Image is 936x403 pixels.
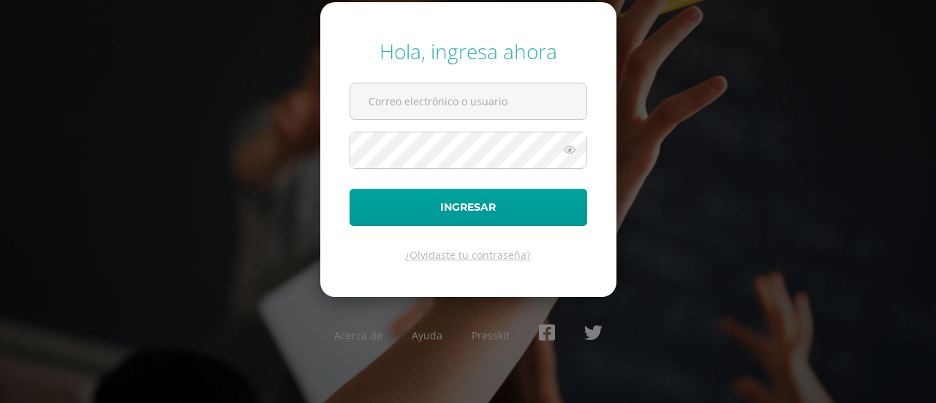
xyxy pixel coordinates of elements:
a: Acerca de [334,328,382,342]
button: Ingresar [350,189,587,226]
a: ¿Olvidaste tu contraseña? [405,248,531,262]
a: Ayuda [412,328,442,342]
a: Presskit [472,328,510,342]
input: Correo electrónico o usuario [350,83,586,119]
div: Hola, ingresa ahora [350,37,587,65]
